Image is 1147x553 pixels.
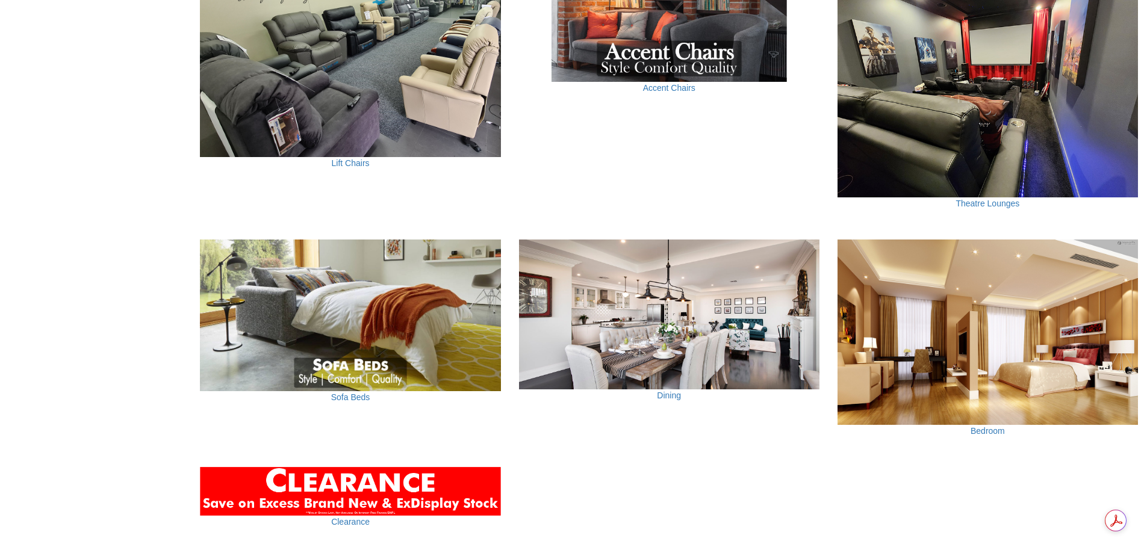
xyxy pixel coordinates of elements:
[519,239,819,390] img: Dining
[838,239,1138,425] img: Bedroom
[657,391,681,400] a: Dining
[331,517,370,527] a: Clearance
[331,392,370,402] a: Sofa Beds
[956,199,1019,208] a: Theatre Lounges
[643,83,695,93] a: Accent Chairs
[200,467,500,516] img: Clearance
[971,426,1005,436] a: Bedroom
[332,158,370,168] a: Lift Chairs
[200,239,500,391] img: Sofa Beds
